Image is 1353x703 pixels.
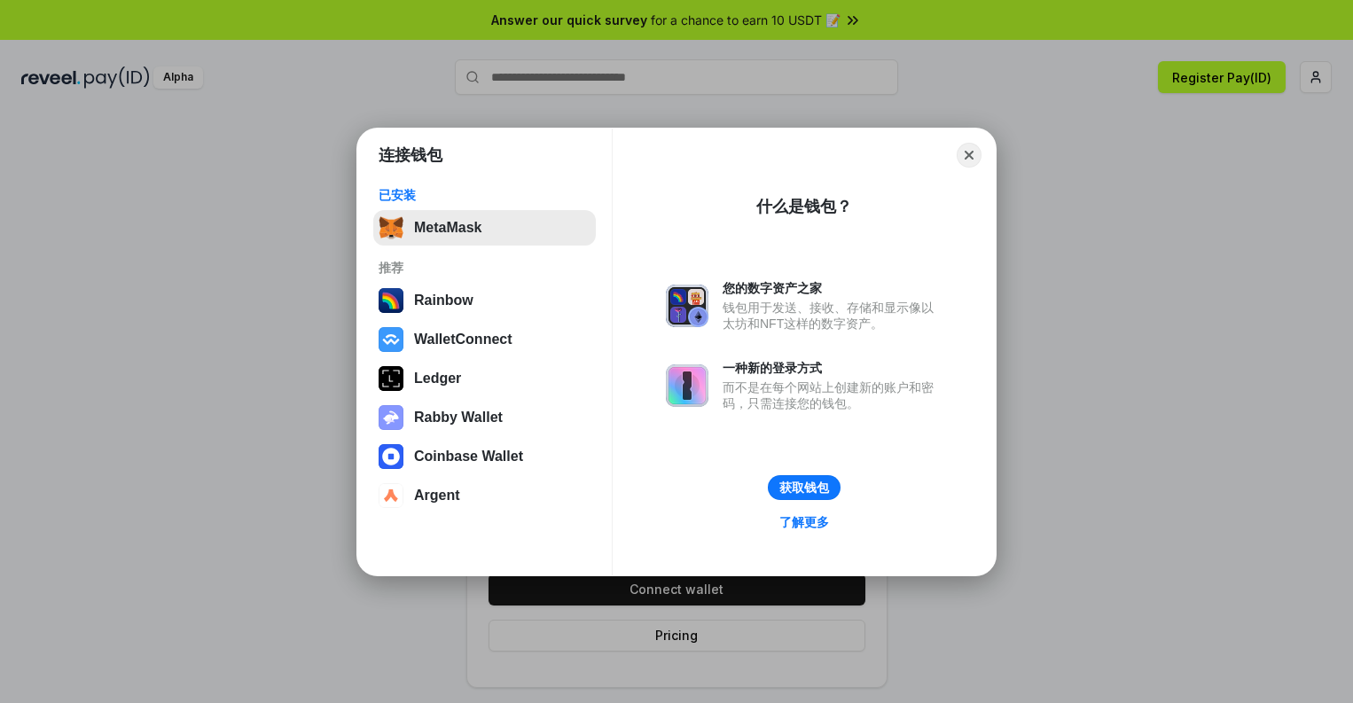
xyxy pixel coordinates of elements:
img: svg+xml,%3Csvg%20width%3D%2228%22%20height%3D%2228%22%20viewBox%3D%220%200%2028%2028%22%20fill%3D... [379,483,403,508]
div: 而不是在每个网站上创建新的账户和密码，只需连接您的钱包。 [723,379,942,411]
div: 了解更多 [779,514,829,530]
button: Rainbow [373,283,596,318]
div: Rainbow [414,293,473,309]
button: 获取钱包 [768,475,841,500]
div: 已安装 [379,187,590,203]
img: svg+xml,%3Csvg%20width%3D%2228%22%20height%3D%2228%22%20viewBox%3D%220%200%2028%2028%22%20fill%3D... [379,327,403,352]
div: 您的数字资产之家 [723,280,942,296]
div: Argent [414,488,460,504]
button: Argent [373,478,596,513]
img: svg+xml,%3Csvg%20width%3D%22120%22%20height%3D%22120%22%20viewBox%3D%220%200%20120%20120%22%20fil... [379,288,403,313]
div: Ledger [414,371,461,387]
div: Rabby Wallet [414,410,503,426]
img: svg+xml,%3Csvg%20xmlns%3D%22http%3A%2F%2Fwww.w3.org%2F2000%2Fsvg%22%20fill%3D%22none%22%20viewBox... [379,405,403,430]
img: svg+xml,%3Csvg%20xmlns%3D%22http%3A%2F%2Fwww.w3.org%2F2000%2Fsvg%22%20width%3D%2228%22%20height%3... [379,366,403,391]
img: svg+xml,%3Csvg%20fill%3D%22none%22%20height%3D%2233%22%20viewBox%3D%220%200%2035%2033%22%20width%... [379,215,403,240]
img: svg+xml,%3Csvg%20width%3D%2228%22%20height%3D%2228%22%20viewBox%3D%220%200%2028%2028%22%20fill%3D... [379,444,403,469]
button: MetaMask [373,210,596,246]
div: 获取钱包 [779,480,829,496]
div: 推荐 [379,260,590,276]
button: Close [957,143,982,168]
button: Ledger [373,361,596,396]
div: 一种新的登录方式 [723,360,942,376]
div: 什么是钱包？ [756,196,852,217]
img: svg+xml,%3Csvg%20xmlns%3D%22http%3A%2F%2Fwww.w3.org%2F2000%2Fsvg%22%20fill%3D%22none%22%20viewBox... [666,285,708,327]
img: svg+xml,%3Csvg%20xmlns%3D%22http%3A%2F%2Fwww.w3.org%2F2000%2Fsvg%22%20fill%3D%22none%22%20viewBox... [666,364,708,407]
div: WalletConnect [414,332,512,348]
button: Coinbase Wallet [373,439,596,474]
button: Rabby Wallet [373,400,596,435]
div: 钱包用于发送、接收、存储和显示像以太坊和NFT这样的数字资产。 [723,300,942,332]
a: 了解更多 [769,511,840,534]
button: WalletConnect [373,322,596,357]
div: MetaMask [414,220,481,236]
div: Coinbase Wallet [414,449,523,465]
h1: 连接钱包 [379,145,442,166]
